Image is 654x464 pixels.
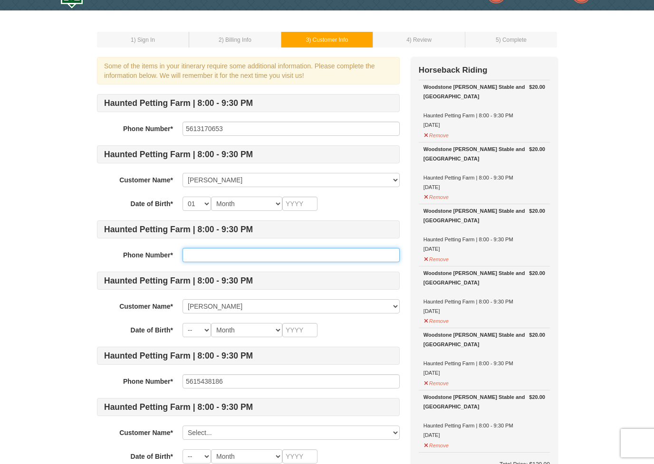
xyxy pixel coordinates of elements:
[423,206,545,225] div: Woodstone [PERSON_NAME] Stable and [GEOGRAPHIC_DATA]
[423,314,449,326] button: Remove
[496,37,527,43] small: 5
[119,176,173,184] strong: Customer Name*
[423,376,449,388] button: Remove
[123,251,173,259] strong: Phone Number*
[423,82,545,130] div: Haunted Petting Farm | 8:00 - 9:30 PM [DATE]
[529,330,545,340] strong: $20.00
[123,378,173,385] strong: Phone Number*
[423,82,545,101] div: Woodstone [PERSON_NAME] Stable and [GEOGRAPHIC_DATA]
[97,347,400,365] h4: Haunted Petting Farm | 8:00 - 9:30 PM
[529,392,545,402] strong: $20.00
[499,37,527,43] span: ) Complete
[529,144,545,154] strong: $20.00
[423,268,545,316] div: Haunted Petting Farm | 8:00 - 9:30 PM [DATE]
[423,438,449,450] button: Remove
[119,429,173,436] strong: Customer Name*
[423,144,545,192] div: Haunted Petting Farm | 8:00 - 9:30 PM [DATE]
[423,206,545,254] div: Haunted Petting Farm | 8:00 - 9:30 PM [DATE]
[222,37,251,43] span: ) Billing Info
[529,268,545,278] strong: $20.00
[423,392,545,411] div: Woodstone [PERSON_NAME] Stable and [GEOGRAPHIC_DATA]
[97,272,400,290] h4: Haunted Petting Farm | 8:00 - 9:30 PM
[406,37,432,43] small: 4
[97,220,400,238] h4: Haunted Petting Farm | 8:00 - 9:30 PM
[309,37,348,43] span: ) Customer Info
[423,128,449,140] button: Remove
[529,82,545,92] strong: $20.00
[423,252,449,264] button: Remove
[423,330,545,378] div: Haunted Petting Farm | 8:00 - 9:30 PM [DATE]
[123,125,173,133] strong: Phone Number*
[529,206,545,216] strong: $20.00
[131,37,155,43] small: 1
[423,268,545,287] div: Woodstone [PERSON_NAME] Stable and [GEOGRAPHIC_DATA]
[282,323,317,337] input: YYYY
[282,197,317,211] input: YYYY
[282,449,317,464] input: YYYY
[119,303,173,310] strong: Customer Name*
[306,37,348,43] small: 3
[97,398,400,416] h4: Haunted Petting Farm | 8:00 - 9:30 PM
[134,37,155,43] span: ) Sign In
[423,392,545,440] div: Haunted Petting Farm | 8:00 - 9:30 PM [DATE]
[423,144,545,163] div: Woodstone [PERSON_NAME] Stable and [GEOGRAPHIC_DATA]
[410,37,432,43] span: ) Review
[131,326,173,334] strong: Date of Birth*
[97,94,400,112] h4: Haunted Petting Farm | 8:00 - 9:30 PM
[97,57,400,85] div: Some of the items in your itinerary require some additional information. Please complete the info...
[97,145,400,163] h4: Haunted Petting Farm | 8:00 - 9:30 PM
[131,200,173,208] strong: Date of Birth*
[419,66,488,75] strong: Horseback Riding
[423,330,545,349] div: Woodstone [PERSON_NAME] Stable and [GEOGRAPHIC_DATA]
[131,453,173,460] strong: Date of Birth*
[219,37,251,43] small: 2
[423,190,449,202] button: Remove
